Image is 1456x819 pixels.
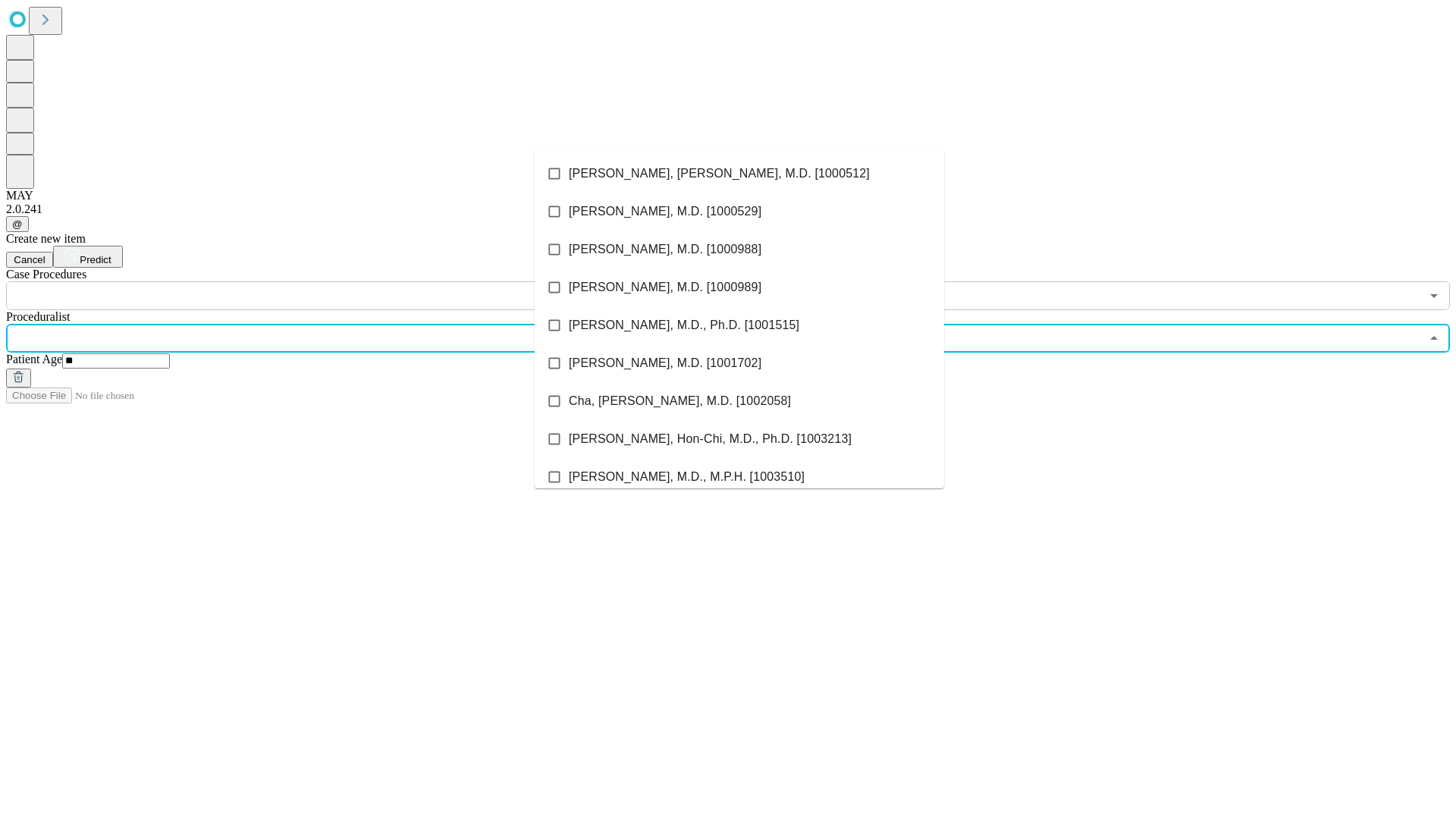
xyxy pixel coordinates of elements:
[6,216,29,232] button: @
[80,254,111,265] span: Predict
[6,268,86,281] span: Scheduled Procedure
[53,246,123,268] button: Predict
[6,202,1450,216] div: 2.0.241
[12,218,23,230] span: @
[6,353,62,366] span: Patient Age
[569,202,761,221] span: [PERSON_NAME], M.D. [1000529]
[6,232,86,245] span: Create new item
[569,240,761,259] span: [PERSON_NAME], M.D. [1000988]
[6,310,70,323] span: Proceduralist
[569,430,852,448] span: [PERSON_NAME], Hon-Chi, M.D., Ph.D. [1003213]
[14,254,45,265] span: Cancel
[569,392,791,410] span: Cha, [PERSON_NAME], M.D. [1002058]
[569,354,761,372] span: [PERSON_NAME], M.D. [1001702]
[6,252,53,268] button: Cancel
[1423,328,1445,349] button: Close
[569,468,805,486] span: [PERSON_NAME], M.D., M.P.H. [1003510]
[1423,285,1445,306] button: Open
[569,165,870,183] span: [PERSON_NAME], [PERSON_NAME], M.D. [1000512]
[569,278,761,297] span: [PERSON_NAME], M.D. [1000989]
[569,316,799,334] span: [PERSON_NAME], M.D., Ph.D. [1001515]
[6,189,1450,202] div: MAY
